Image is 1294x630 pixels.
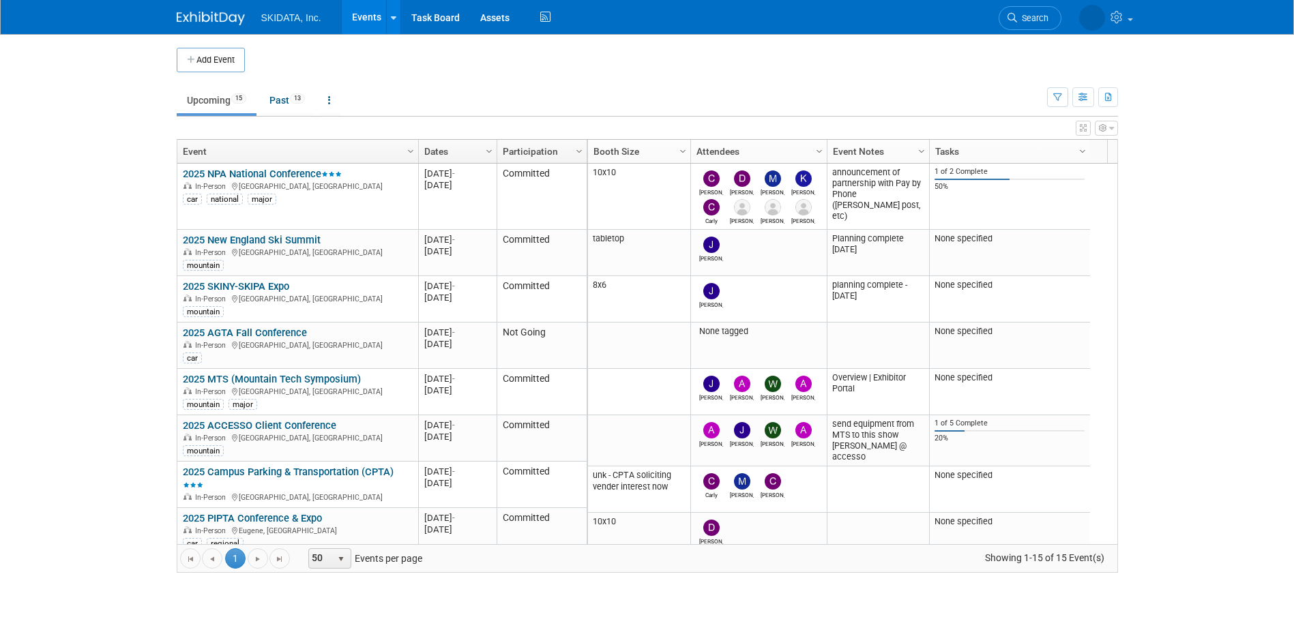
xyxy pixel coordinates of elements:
[183,248,192,255] img: In-Person Event
[195,387,230,396] span: In-Person
[699,253,723,262] div: John Keefe
[424,168,490,179] div: [DATE]
[261,12,321,23] span: SKIDATA, Inc.
[677,146,688,157] span: Column Settings
[730,490,754,498] div: Malloy Pohrer
[177,12,245,25] img: ExhibitDay
[935,372,1085,383] div: None specified
[497,230,587,276] td: Committed
[699,438,723,447] div: Andy Shenberger
[195,434,230,442] span: In-Person
[183,280,289,292] a: 2025 SKINY-SKIPA Expo
[195,493,230,502] span: In-Person
[1079,5,1105,31] img: Mary Beth McNair
[696,326,821,337] div: None tagged
[795,422,812,438] img: Andreas Kranabetter
[730,187,754,196] div: Damon Kessler
[730,392,754,401] div: Andy Shenberger
[703,422,720,438] img: Andy Shenberger
[795,199,812,215] img: John Mayambi
[452,374,455,384] span: -
[703,520,720,536] img: Damon Kessler
[424,477,490,489] div: [DATE]
[675,140,690,160] a: Column Settings
[195,248,230,257] span: In-Person
[452,466,455,477] span: -
[259,87,315,113] a: Past13
[703,283,720,299] img: John Keefe
[424,327,490,338] div: [DATE]
[593,140,681,163] a: Booth Size
[180,548,201,569] a: Go to the first page
[183,466,394,491] a: 2025 Campus Parking & Transportation (CPTA)
[833,140,920,163] a: Event Notes
[424,524,490,535] div: [DATE]
[183,260,224,271] div: mountain
[696,140,818,163] a: Attendees
[1075,140,1090,160] a: Column Settings
[484,146,495,157] span: Column Settings
[291,548,436,569] span: Events per page
[827,164,929,230] td: announcement of partnership with Pay by Phone ([PERSON_NAME] post, etc)
[183,526,192,533] img: In-Person Event
[1017,13,1048,23] span: Search
[814,146,825,157] span: Column Settings
[497,415,587,462] td: Committed
[574,146,585,157] span: Column Settings
[183,182,192,189] img: In-Person Event
[730,438,754,447] div: John Keefe
[225,548,246,569] span: 1
[183,385,412,397] div: [GEOGRAPHIC_DATA], [GEOGRAPHIC_DATA]
[248,194,276,205] div: major
[183,292,412,304] div: [GEOGRAPHIC_DATA], [GEOGRAPHIC_DATA]
[424,373,490,385] div: [DATE]
[791,215,815,224] div: John Mayambi
[935,516,1085,527] div: None specified
[269,548,290,569] a: Go to the last page
[424,419,490,431] div: [DATE]
[183,419,336,432] a: 2025 ACCESSO Client Conference
[703,170,720,187] img: Christopher Archer
[231,93,246,104] span: 15
[183,432,412,443] div: [GEOGRAPHIC_DATA], [GEOGRAPHIC_DATA]
[424,385,490,396] div: [DATE]
[424,512,490,524] div: [DATE]
[497,276,587,322] td: Committed
[935,419,1085,428] div: 1 of 5 Complete
[703,376,720,392] img: John Keefe
[183,180,412,192] div: [GEOGRAPHIC_DATA], [GEOGRAPHIC_DATA]
[452,235,455,245] span: -
[195,295,230,303] span: In-Person
[195,341,230,350] span: In-Person
[734,422,750,438] img: John Keefe
[183,194,202,205] div: car
[761,392,784,401] div: William Reigeluth
[248,548,268,569] a: Go to the next page
[935,434,1085,443] div: 20%
[734,199,750,215] img: Dave Luken
[183,538,202,549] div: car
[765,422,781,438] img: Wesley Martin
[183,387,192,394] img: In-Person Event
[791,438,815,447] div: Andreas Kranabetter
[699,215,723,224] div: Carly Jansen
[177,87,256,113] a: Upcoming15
[183,140,409,163] a: Event
[765,376,781,392] img: William Reigeluth
[765,170,781,187] img: Malloy Pohrer
[972,548,1117,567] span: Showing 1-15 of 15 Event(s)
[274,554,285,565] span: Go to the last page
[935,470,1085,481] div: None specified
[935,233,1085,244] div: None specified
[703,199,720,215] img: Carly Jansen
[765,199,781,215] img: Corey Gase
[699,392,723,401] div: John Keefe
[761,438,784,447] div: Wesley Martin
[734,170,750,187] img: Damon Kessler
[588,230,690,276] td: tabletop
[699,299,723,308] div: John Keefe
[703,473,720,490] img: Carly Jansen
[699,490,723,498] div: Carly Jansen
[183,512,322,524] a: 2025 PIPTA Conference & Expo
[336,554,347,565] span: select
